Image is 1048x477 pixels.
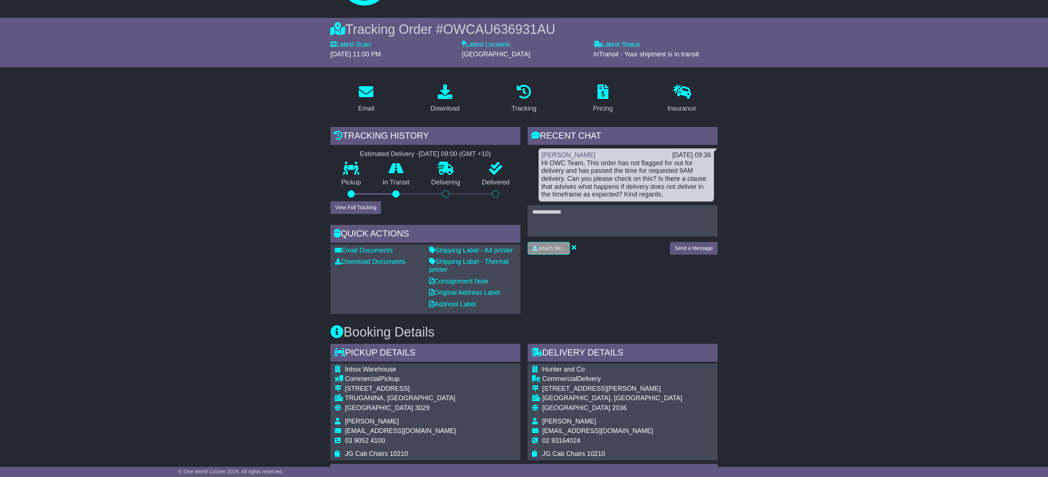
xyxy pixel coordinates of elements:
[330,179,372,187] p: Pickup
[542,366,585,373] span: Hunter and Co
[429,301,476,308] a: Address Label
[345,375,456,383] div: Pickup
[429,258,509,273] a: Shipping Label - Thermal printer
[429,289,500,296] a: Original Address Label
[672,151,711,159] div: [DATE] 09:36
[542,394,682,402] div: [GEOGRAPHIC_DATA], [GEOGRAPHIC_DATA]
[542,404,610,412] span: [GEOGRAPHIC_DATA]
[542,437,580,444] span: 02 93164024
[358,104,374,114] div: Email
[345,437,385,444] span: 03 9052 4100
[593,104,613,114] div: Pricing
[345,366,396,373] span: Inbox Warehouse
[418,150,491,158] div: [DATE] 09:00 (GMT +10)
[335,258,405,265] a: Download Documents
[426,82,464,116] a: Download
[542,375,682,383] div: Delivery
[667,104,696,114] div: Insurance
[462,51,530,58] span: [GEOGRAPHIC_DATA]
[542,385,682,393] div: [STREET_ADDRESS][PERSON_NAME]
[528,344,718,363] div: Delivery Details
[471,179,521,187] p: Delivered
[345,375,380,382] span: Commercial
[612,404,627,412] span: 2036
[594,41,640,49] label: Latest Status
[345,418,399,425] span: [PERSON_NAME]
[429,247,513,254] a: Shipping Label - A4 printer
[528,127,718,147] div: RECENT CHAT
[541,151,595,159] a: [PERSON_NAME]
[335,247,393,254] a: Email Documents
[330,51,381,58] span: [DATE] 11:00 PM
[415,404,429,412] span: 3029
[429,278,488,285] a: Consignment Note
[345,385,456,393] div: [STREET_ADDRESS]
[330,325,718,339] h3: Booking Details
[330,344,520,363] div: Pickup Details
[330,201,381,214] button: View Full Tracking
[330,127,520,147] div: Tracking history
[345,450,408,457] span: JG Cab Chairs 10210
[178,469,283,474] span: © One World Courier 2025. All rights reserved.
[345,394,456,402] div: TRUGANINA, [GEOGRAPHIC_DATA]
[507,82,541,116] a: Tracking
[353,82,379,116] a: Email
[594,51,699,58] span: InTransit - Your shipment is in transit
[443,22,555,37] span: OWCAU636931AU
[330,225,520,245] div: Quick Actions
[541,159,711,199] div: Hi OWC Team, This order has not flagged for out for delivery and has passed the time for requeste...
[330,21,718,37] div: Tracking Order #
[542,375,577,382] span: Commercial
[430,104,460,114] div: Download
[420,179,471,187] p: Delivering
[345,404,413,412] span: [GEOGRAPHIC_DATA]
[542,450,605,457] span: JG Cab Chairs 10210
[372,179,421,187] p: In Transit
[330,41,371,49] label: Latest Scan
[345,427,456,434] span: [EMAIL_ADDRESS][DOMAIN_NAME]
[588,82,618,116] a: Pricing
[512,104,536,114] div: Tracking
[542,418,596,425] span: [PERSON_NAME]
[663,82,701,116] a: Insurance
[542,427,653,434] span: [EMAIL_ADDRESS][DOMAIN_NAME]
[670,242,718,255] button: Send a Message
[330,150,520,158] div: Estimated Delivery -
[462,41,510,49] label: Latest Location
